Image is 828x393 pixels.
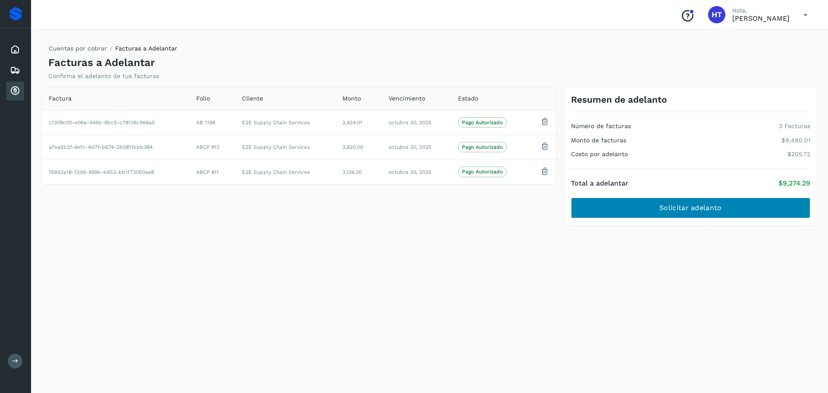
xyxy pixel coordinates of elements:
[571,151,628,158] h4: Costo por adelanto
[571,137,626,144] h4: Monto de facturas
[6,82,24,101] div: Cuentas por cobrar
[49,94,72,103] span: Factura
[571,198,810,218] button: Solicitar adelanto
[48,44,177,57] nav: breadcrumb
[235,160,336,184] td: E2E Supply Chain Services
[49,45,107,52] a: Cuentas por cobrar
[189,160,235,184] td: ABCP 811
[48,57,155,69] h4: Facturas a Adelantar
[462,144,503,150] p: Pago Autorizado
[115,45,177,52] span: Facturas a Adelantar
[571,123,631,130] h4: Número de facturas
[42,110,189,135] td: c1309c00-e06e-446b-8bc5-c78136c966a5
[389,169,431,175] span: octubre 30, 2025
[778,179,810,187] p: $9,274.29
[389,119,431,126] span: octubre 30, 2025
[235,110,336,135] td: E2E Supply Chain Services
[779,123,810,130] p: 3 Facturas
[189,135,235,160] td: ABCP 812
[458,94,478,103] span: Estado
[732,7,790,14] p: Hola,
[659,203,721,213] span: Solicitar adelanto
[242,94,263,103] span: Cliente
[732,14,790,22] p: Hugo Torres Aguilar
[342,144,363,150] span: 3,920.00
[42,160,189,184] td: 159d2a18-12d6-499b-b653-bb1f73050ae8
[571,179,628,187] h4: Total a adelantar
[462,119,503,126] p: Pago Autorizado
[6,61,24,80] div: Embarques
[342,119,362,126] span: 2,424.01
[196,94,210,103] span: Folio
[235,135,336,160] td: E2E Supply Chain Services
[6,40,24,59] div: Inicio
[787,151,810,158] p: $205.72
[389,94,425,103] span: Vencimiento
[462,169,503,175] p: Pago Autorizado
[42,135,189,160] td: a7ea5b2f-9efc-4d7f-b674-2b0811bbb384
[342,169,362,175] span: 3,136.00
[571,94,667,105] h3: Resumen de adelanto
[189,110,235,135] td: AB 1198
[781,137,810,144] p: $9,480.01
[342,94,361,103] span: Monto
[48,72,159,80] p: Confirma el adelanto de tus facturas
[389,144,431,150] span: octubre 30, 2025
